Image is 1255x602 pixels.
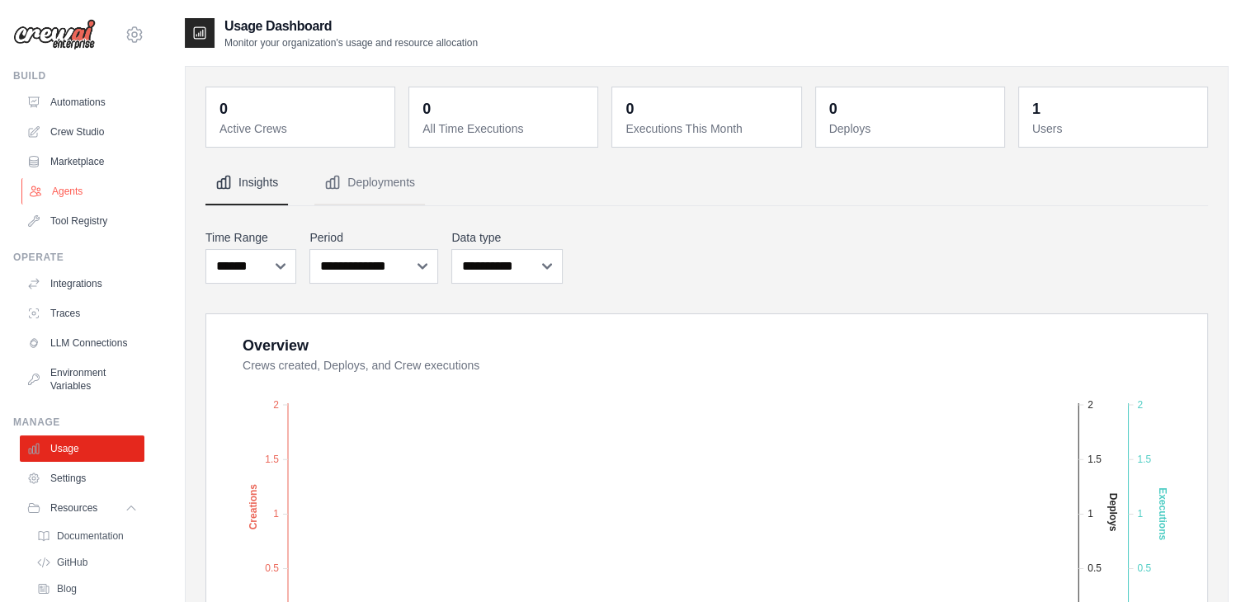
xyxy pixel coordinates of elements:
[20,465,144,491] a: Settings
[422,120,587,137] dt: All Time Executions
[314,161,425,205] button: Deployments
[57,582,77,595] span: Blog
[273,398,279,410] tspan: 2
[1032,120,1197,137] dt: Users
[20,208,144,234] a: Tool Registry
[20,435,144,462] a: Usage
[20,270,144,297] a: Integrations
[57,556,87,569] span: GitHub
[265,453,279,464] tspan: 1.5
[1137,453,1151,464] tspan: 1.5
[273,508,279,520] tspan: 1
[205,161,288,205] button: Insights
[219,97,228,120] div: 0
[1088,453,1102,464] tspan: 1.5
[205,229,296,246] label: Time Range
[57,529,124,543] span: Documentation
[224,16,478,36] h2: Usage Dashboard
[30,551,144,574] a: GitHub
[20,360,144,399] a: Environment Variables
[829,120,994,137] dt: Deploys
[224,36,478,49] p: Monitor your organization's usage and resource allocation
[1137,508,1143,520] tspan: 1
[248,483,259,529] text: Creations
[1157,487,1168,540] text: Executions
[13,251,144,264] div: Operate
[1137,398,1143,410] tspan: 2
[243,357,1187,374] dt: Crews created, Deploys, and Crew executions
[20,119,144,145] a: Crew Studio
[243,334,309,357] div: Overview
[30,577,144,600] a: Blog
[20,330,144,356] a: LLM Connections
[30,524,144,548] a: Documentation
[205,161,1208,205] nav: Tabs
[422,97,431,120] div: 0
[21,178,146,205] a: Agents
[13,19,96,50] img: Logo
[13,69,144,82] div: Build
[451,229,562,246] label: Data type
[625,120,790,137] dt: Executions This Month
[20,300,144,327] a: Traces
[13,416,144,429] div: Manage
[1088,508,1093,520] tspan: 1
[1137,562,1151,574] tspan: 0.5
[219,120,385,137] dt: Active Crews
[1107,492,1119,531] text: Deploys
[1088,562,1102,574] tspan: 0.5
[265,562,279,574] tspan: 0.5
[309,229,438,246] label: Period
[20,89,144,115] a: Automations
[829,97,837,120] div: 0
[1088,398,1093,410] tspan: 2
[20,495,144,521] button: Resources
[1032,97,1040,120] div: 1
[50,501,97,515] span: Resources
[20,148,144,175] a: Marketplace
[625,97,634,120] div: 0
